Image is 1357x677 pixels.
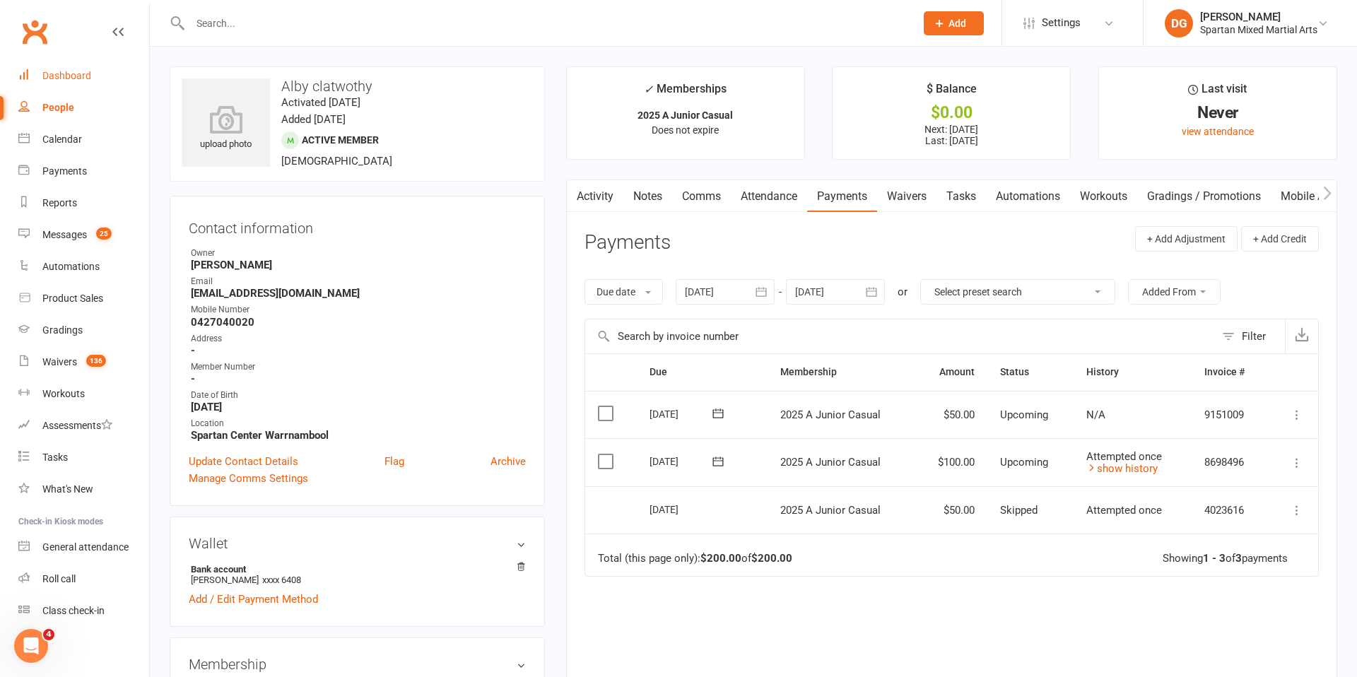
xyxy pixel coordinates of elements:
span: Upcoming [1000,408,1048,421]
a: Activity [567,180,623,213]
button: Filter [1215,319,1285,353]
div: upload photo [182,105,270,152]
a: Class kiosk mode [18,595,149,627]
a: Comms [672,180,731,213]
div: Messages [42,229,87,240]
div: Automations [42,261,100,272]
div: Workouts [42,388,85,399]
a: What's New [18,473,149,505]
a: Payments [18,155,149,187]
div: Showing of payments [1163,553,1288,565]
div: General attendance [42,541,129,553]
time: Activated [DATE] [281,96,360,109]
div: Gradings [42,324,83,336]
p: Next: [DATE] Last: [DATE] [845,124,1057,146]
a: General attendance kiosk mode [18,531,149,563]
button: + Add Credit [1241,226,1319,252]
th: Status [987,354,1074,390]
th: History [1074,354,1192,390]
iframe: Intercom live chat [14,629,48,663]
div: Product Sales [42,293,103,304]
div: [DATE] [650,403,715,425]
strong: Spartan Center Warrnambool [191,429,526,442]
a: Manage Comms Settings [189,470,308,487]
strong: 2025 A Junior Casual [638,110,733,121]
div: [DATE] [650,450,715,472]
th: Membership [768,354,915,390]
input: Search by invoice number [585,319,1215,353]
a: Add / Edit Payment Method [189,591,318,608]
strong: Bank account [191,564,519,575]
a: Calendar [18,124,149,155]
a: view attendance [1182,126,1254,137]
a: Automations [18,251,149,283]
span: 25 [96,228,112,240]
div: or [898,283,907,300]
span: Attempted once [1086,504,1162,517]
td: $50.00 [915,391,987,439]
div: Spartan Mixed Martial Arts [1200,23,1317,36]
div: Never [1112,105,1324,120]
div: Owner [191,247,526,260]
li: [PERSON_NAME] [189,562,526,587]
strong: $200.00 [700,552,741,565]
div: Calendar [42,134,82,145]
a: Assessments [18,410,149,442]
div: Address [191,332,526,346]
div: $ Balance [927,80,977,105]
td: $100.00 [915,438,987,486]
h3: Contact information [189,215,526,236]
h3: Membership [189,657,526,672]
td: 8698496 [1192,438,1269,486]
strong: [PERSON_NAME] [191,259,526,271]
div: Location [191,417,526,430]
div: Member Number [191,360,526,374]
td: $50.00 [915,486,987,534]
a: Roll call [18,563,149,595]
span: Attempted once [1086,450,1162,463]
a: Gradings / Promotions [1137,180,1271,213]
a: show history [1086,462,1158,475]
button: Add [924,11,984,35]
a: Tasks [936,180,986,213]
div: Tasks [42,452,68,463]
div: Date of Birth [191,389,526,402]
strong: $200.00 [751,552,792,565]
strong: 3 [1235,552,1242,565]
span: Upcoming [1000,456,1048,469]
div: Roll call [42,573,76,584]
a: Update Contact Details [189,453,298,470]
strong: 0427040020 [191,316,526,329]
div: [PERSON_NAME] [1200,11,1317,23]
a: Flag [384,453,404,470]
a: Waivers 136 [18,346,149,378]
h3: Payments [584,232,671,254]
i: ✓ [644,83,653,96]
th: Due [637,354,768,390]
a: Workouts [18,378,149,410]
div: People [42,102,74,113]
a: Tasks [18,442,149,473]
span: 4 [43,629,54,640]
h3: Alby clatwothy [182,78,533,94]
div: Waivers [42,356,77,367]
div: Email [191,275,526,288]
button: Due date [584,279,663,305]
th: Amount [915,354,987,390]
span: 136 [86,355,106,367]
a: Waivers [877,180,936,213]
a: Archive [490,453,526,470]
a: Product Sales [18,283,149,314]
div: [DATE] [650,498,715,520]
span: 2025 A Junior Casual [780,504,881,517]
a: Payments [807,180,877,213]
a: Notes [623,180,672,213]
a: Clubworx [17,14,52,49]
time: Added [DATE] [281,113,346,126]
strong: - [191,344,526,357]
div: DG [1165,9,1193,37]
div: Reports [42,197,77,208]
span: N/A [1086,408,1105,421]
span: [DEMOGRAPHIC_DATA] [281,155,392,167]
a: Mobile App [1271,180,1347,213]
